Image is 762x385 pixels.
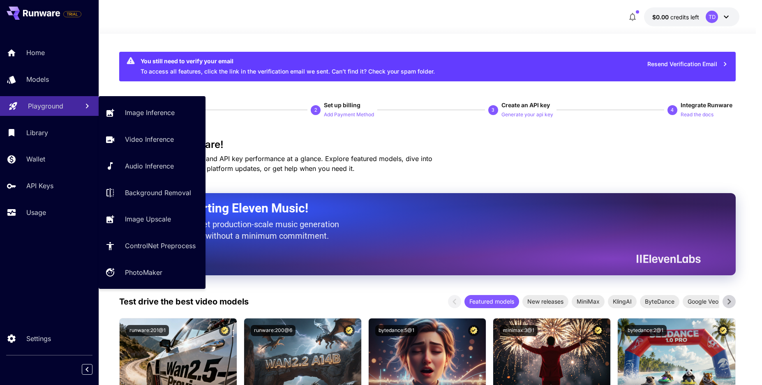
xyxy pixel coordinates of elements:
[125,267,162,277] p: PhotoMaker
[706,11,718,23] div: TD
[82,364,92,375] button: Collapse sidebar
[26,74,49,84] p: Models
[500,325,538,336] button: minimax:3@1
[99,103,206,123] a: Image Inference
[251,325,296,336] button: runware:200@6
[681,111,714,119] p: Read the docs
[683,297,723,306] span: Google Veo
[119,154,432,173] span: Check out your usage stats and API key performance at a glance. Explore featured models, dive int...
[26,207,46,217] p: Usage
[99,182,206,203] a: Background Removal
[652,13,699,21] div: $0.00
[126,325,169,336] button: runware:201@1
[219,325,230,336] button: Certified Model – Vetted for best performance and includes a commercial license.
[572,297,605,306] span: MiniMax
[501,111,553,119] p: Generate your api key
[119,295,249,308] p: Test drive the best video models
[99,209,206,229] a: Image Upscale
[640,297,679,306] span: ByteDance
[125,108,175,118] p: Image Inference
[140,219,345,242] p: The only way to get production-scale music generation from Eleven Labs without a minimum commitment.
[501,101,550,108] span: Create an API key
[26,181,53,191] p: API Keys
[63,9,81,19] span: Add your payment card to enable full platform functionality.
[88,362,99,377] div: Collapse sidebar
[324,101,360,108] span: Set up billing
[26,334,51,344] p: Settings
[125,134,174,144] p: Video Inference
[718,325,729,336] button: Certified Model – Vetted for best performance and includes a commercial license.
[652,14,670,21] span: $0.00
[593,325,604,336] button: Certified Model – Vetted for best performance and includes a commercial license.
[464,297,519,306] span: Featured models
[522,297,568,306] span: New releases
[125,241,196,251] p: ControlNet Preprocess
[99,129,206,150] a: Video Inference
[99,156,206,176] a: Audio Inference
[140,201,695,216] h2: Now Supporting Eleven Music!
[644,7,739,26] button: $0.00
[26,128,48,138] p: Library
[492,106,494,114] p: 3
[681,101,732,108] span: Integrate Runware
[119,139,736,150] h3: Welcome to Runware!
[670,14,699,21] span: credits left
[125,161,174,171] p: Audio Inference
[125,214,171,224] p: Image Upscale
[624,325,667,336] button: bytedance:2@1
[99,236,206,256] a: ControlNet Preprocess
[141,54,435,79] div: To access all features, click the link in the verification email we sent. Can’t find it? Check yo...
[314,106,317,114] p: 2
[28,101,63,111] p: Playground
[643,56,732,73] button: Resend Verification Email
[99,263,206,283] a: PhotoMaker
[26,154,45,164] p: Wallet
[375,325,418,336] button: bytedance:5@1
[64,11,81,17] span: TRIAL
[324,111,374,119] p: Add Payment Method
[125,188,191,198] p: Background Removal
[141,57,435,65] div: You still need to verify your email
[468,325,479,336] button: Certified Model – Vetted for best performance and includes a commercial license.
[608,297,637,306] span: KlingAI
[26,48,45,58] p: Home
[671,106,674,114] p: 4
[344,325,355,336] button: Certified Model – Vetted for best performance and includes a commercial license.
